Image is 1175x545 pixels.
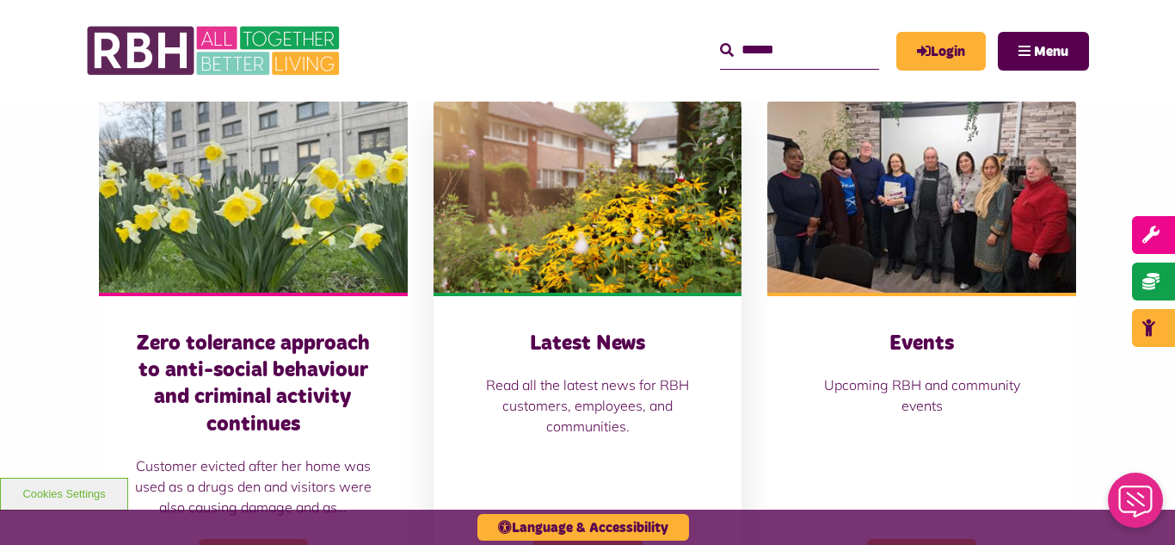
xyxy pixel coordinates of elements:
p: Upcoming RBH and community events [802,375,1042,416]
img: Group photo of customers and colleagues at Spotland Community Centre [767,100,1076,293]
h3: Events [802,331,1042,357]
img: RBH [86,17,344,84]
h3: Zero tolerance approach to anti-social behaviour and criminal activity continues [133,331,373,438]
h3: Latest News [468,331,708,357]
button: Navigation [998,32,1089,71]
button: Language & Accessibility [477,514,689,541]
a: MyRBH [896,32,986,71]
img: SAZ MEDIA RBH HOUSING4 [434,100,742,293]
iframe: Netcall Web Assistant for live chat [1098,468,1175,545]
p: Customer evicted after her home was used as a drugs den and visitors were also causing damage and... [133,455,373,517]
input: Search [720,32,879,69]
span: Menu [1034,45,1068,59]
p: Read all the latest news for RBH customers, employees, and communities. [468,375,708,437]
img: Freehold [99,100,408,293]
